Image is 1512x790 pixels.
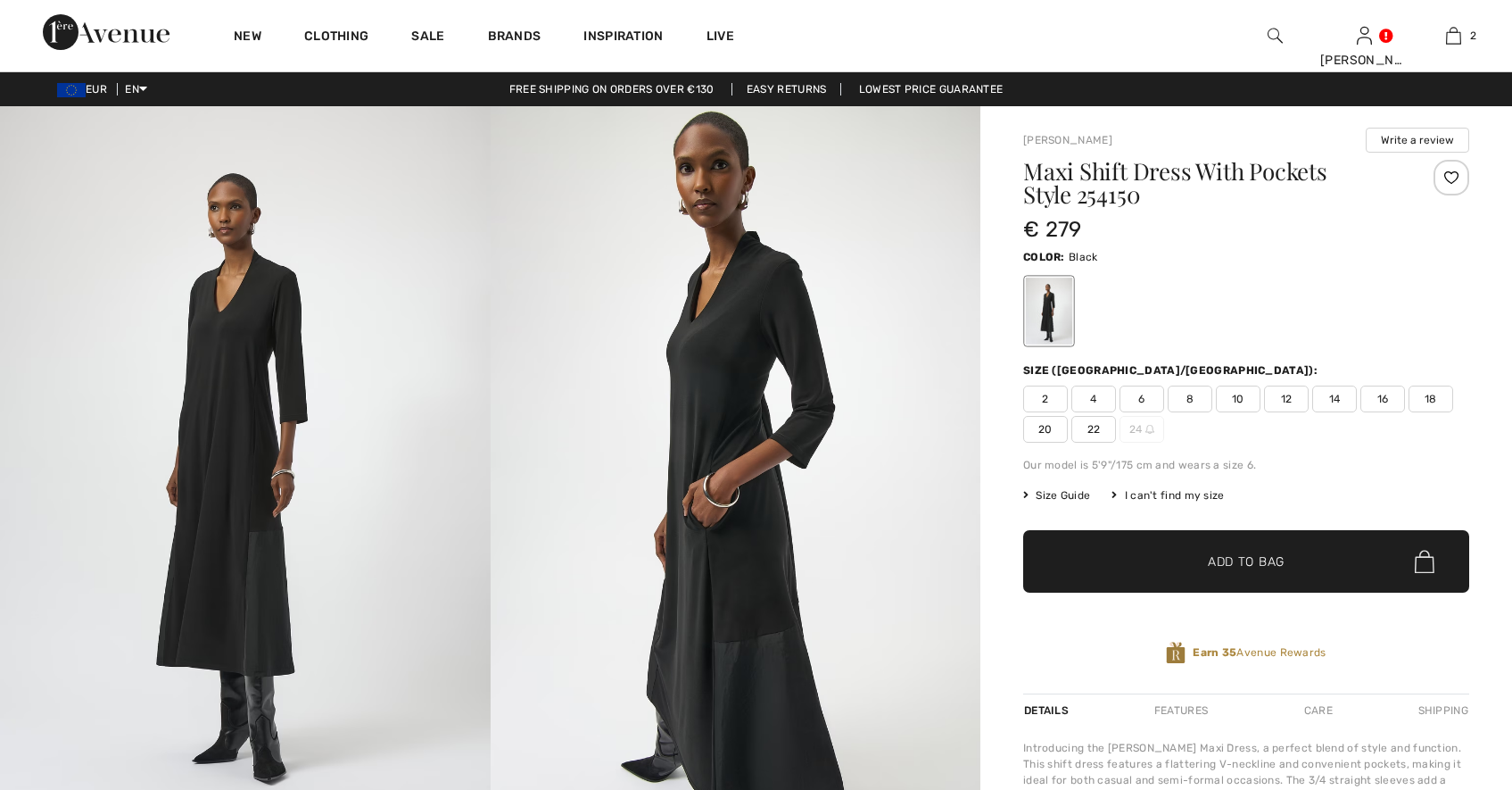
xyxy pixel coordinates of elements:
[57,83,86,97] img: Euro
[1208,553,1285,571] span: Add to Bag
[1023,694,1073,727] div: Details
[1023,530,1469,593] button: Add to Bag
[1023,217,1082,242] span: € 279
[1320,51,1408,70] div: [PERSON_NAME]
[1120,386,1164,412] span: 6
[731,83,842,96] a: Easy Returns
[488,29,541,47] a: Brands
[1264,386,1309,412] span: 12
[1120,416,1164,443] span: 24
[1216,386,1260,412] span: 10
[1193,644,1326,661] span: Avenue Rewards
[411,29,444,47] a: Sale
[1166,641,1186,665] img: Avenue Rewards
[1023,487,1090,503] span: Size Guide
[1409,386,1453,412] span: 18
[1312,386,1357,412] span: 14
[1071,386,1116,412] span: 4
[1023,160,1395,206] h1: Maxi Shift Dress With Pockets Style 254150
[1414,694,1469,727] div: Shipping
[43,14,169,50] img: 1ère Avenue
[1357,27,1372,44] a: Sign In
[1415,550,1434,573] img: Bag.svg
[125,83,147,96] span: EN
[1446,25,1461,46] img: My Bag
[1023,416,1068,443] span: 20
[1168,386,1212,412] span: 8
[1023,386,1068,412] span: 2
[1145,425,1154,434] img: ring-m.svg
[1023,362,1321,378] div: Size ([GEOGRAPHIC_DATA]/[GEOGRAPHIC_DATA]):
[57,83,114,96] span: EUR
[1268,25,1283,46] img: search the website
[706,27,734,46] a: Live
[1139,694,1223,727] div: Features
[1409,25,1497,46] a: 2
[1026,278,1072,345] div: Black
[495,83,729,96] a: Free shipping on orders over €130
[1023,251,1065,263] span: Color:
[583,29,663,47] span: Inspiration
[1357,25,1372,46] img: My Info
[1023,134,1112,146] a: [PERSON_NAME]
[1023,457,1469,473] div: Our model is 5'9"/175 cm and wears a size 6.
[1071,416,1116,443] span: 22
[1193,646,1236,659] strong: Earn 35
[1111,487,1224,503] div: I can't find my size
[1360,386,1405,412] span: 16
[845,83,1018,96] a: Lowest Price Guarantee
[234,29,261,47] a: New
[1366,128,1469,153] button: Write a review
[1069,251,1098,263] span: Black
[1470,28,1476,44] span: 2
[1289,694,1348,727] div: Care
[304,29,368,47] a: Clothing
